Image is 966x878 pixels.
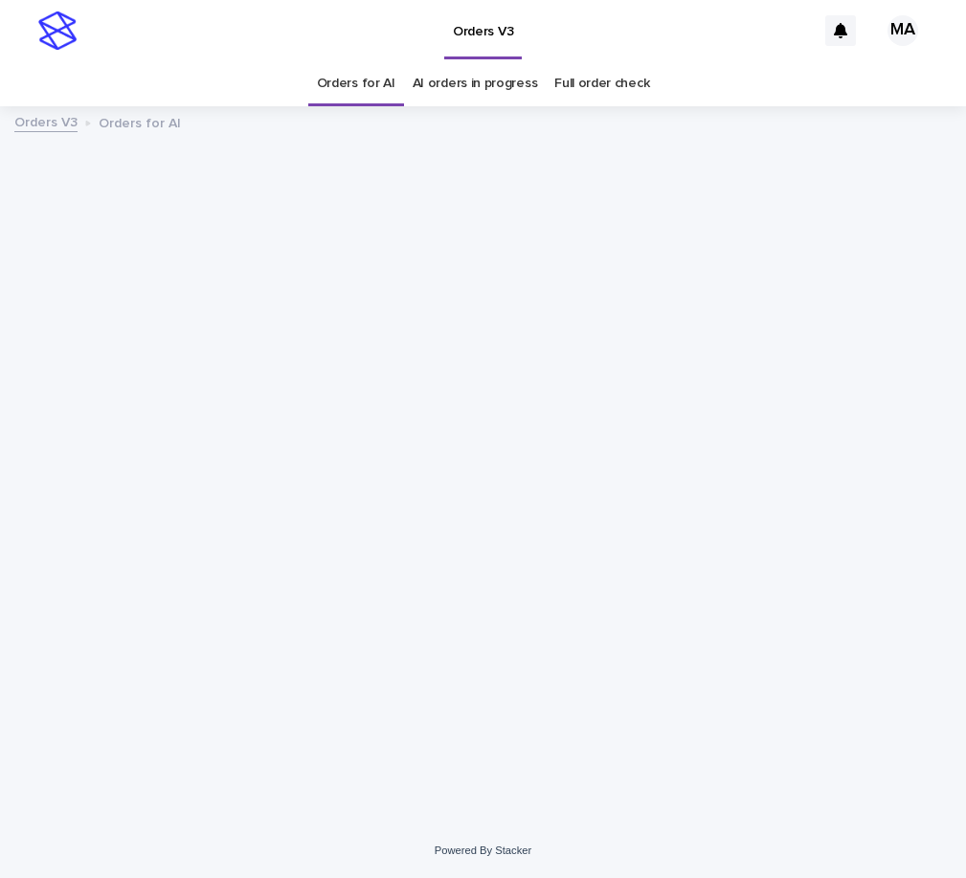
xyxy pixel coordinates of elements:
a: Powered By Stacker [435,844,531,856]
a: AI orders in progress [413,61,538,106]
a: Full order check [554,61,649,106]
a: Orders V3 [14,110,78,132]
a: Orders for AI [317,61,395,106]
div: MA [887,15,918,46]
img: stacker-logo-s-only.png [38,11,77,50]
p: Orders for AI [99,111,181,132]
